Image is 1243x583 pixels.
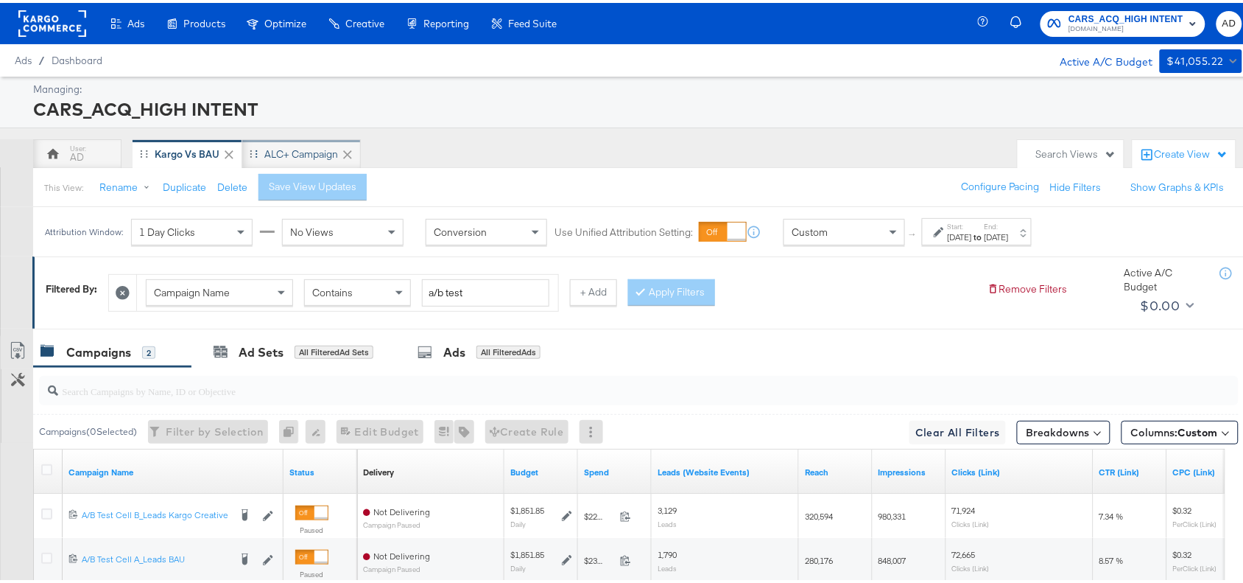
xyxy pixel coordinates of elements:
span: AD [1222,13,1236,29]
div: Active A/C Budget [1124,263,1205,290]
div: Campaigns ( 0 Selected) [39,422,137,436]
div: Drag to reorder tab [250,147,258,155]
span: Ads [127,15,144,27]
sub: Clicks (Link) [952,517,990,526]
span: Contains [312,283,353,296]
span: 8.57 % [1099,552,1124,563]
button: Delete [217,178,247,192]
div: $41,055.22 [1167,49,1224,68]
div: Ads [443,341,465,358]
sub: Leads [658,561,677,570]
button: $0.00 [1135,291,1197,315]
div: Search Views [1036,144,1116,158]
div: Ad Sets [239,341,284,358]
span: Feed Suite [508,15,557,27]
button: $41,055.22 [1160,46,1242,70]
sub: Clicks (Link) [952,561,990,570]
div: All Filtered Ads [476,343,540,356]
div: $0.00 [1141,292,1180,314]
div: Attribution Window: [44,224,124,234]
div: A/B Test Cell B_Leads Kargo Creative [82,506,229,518]
div: Filtered By: [46,279,97,293]
span: ↑ [906,229,920,234]
sub: Campaign Paused [363,518,430,526]
div: AD [70,147,84,161]
div: A/B Test Cell A_Leads BAU [82,551,229,562]
a: Your campaign name. [68,464,278,475]
a: The number of times your ad was served. On mobile apps an ad is counted as served the first time ... [878,464,940,475]
span: 71,924 [952,502,976,513]
div: Managing: [33,80,1239,94]
button: Clear All Filters [909,418,1006,441]
span: 1,790 [658,546,677,557]
span: Reporting [423,15,469,27]
span: Clear All Filters [915,421,1000,439]
sub: Daily [510,561,526,570]
button: AD [1216,8,1242,34]
span: 3,129 [658,502,677,513]
a: Reflects the ability of your Ad Campaign to achieve delivery based on ad states, schedule and bud... [363,464,394,475]
div: [DATE] [948,228,972,240]
input: Search Campaigns by Name, ID or Objective [58,368,1130,397]
div: Active A/C Budget [1044,46,1152,69]
sub: Daily [510,517,526,526]
span: $0.32 [1173,502,1192,513]
span: / [32,52,52,63]
span: Not Delivering [373,548,430,559]
button: Remove Filters [987,279,1068,293]
div: This View: [44,179,83,191]
span: Campaign Name [154,283,230,296]
span: Custom [1178,423,1218,436]
div: ALC+ Campaign [264,144,338,158]
div: CARS_ACQ_HIGH INTENT [33,94,1239,119]
button: Show Graphs & KPIs [1131,178,1225,192]
a: A/B Test Cell A_Leads BAU [82,551,229,565]
div: [DATE] [985,228,1009,240]
label: Start: [948,219,972,228]
span: [DOMAIN_NAME] [1068,21,1183,32]
button: Rename [89,172,166,198]
label: Paused [295,567,328,576]
div: Create View [1155,144,1228,159]
button: Duplicate [163,178,206,192]
span: 7.34 % [1099,508,1124,519]
sub: Per Click (Link) [1173,561,1217,570]
a: Shows the current state of your Ad Campaign. [289,464,351,475]
span: $0.32 [1173,546,1192,557]
label: Use Unified Attribution Setting: [554,223,693,237]
div: $1,851.85 [510,502,544,514]
a: A/B Test Cell B_Leads Kargo Creative [82,506,229,521]
strong: to [972,228,985,240]
div: Kargo vs BAU [155,144,219,158]
button: Hide Filters [1050,178,1102,192]
span: Optimize [264,15,306,27]
span: 320,594 [805,508,833,519]
span: 980,331 [878,508,906,519]
span: Ads [15,52,32,63]
span: No Views [290,223,334,236]
span: Columns: [1131,422,1218,437]
button: + Add [570,276,617,303]
button: CARS_ACQ_HIGH INTENT[DOMAIN_NAME] [1040,8,1205,34]
span: Conversion [434,223,487,236]
label: Paused [295,523,328,532]
span: $23,017.68 [584,552,614,563]
div: 0 [279,417,306,441]
div: Drag to reorder tab [140,147,148,155]
input: Enter a search term [422,276,549,304]
button: Configure Pacing [951,171,1050,198]
sub: Campaign Paused [363,562,430,570]
span: Dashboard [52,52,102,63]
label: End: [985,219,1009,228]
span: CARS_ACQ_HIGH INTENT [1068,9,1183,24]
button: Columns:Custom [1121,418,1239,441]
div: All Filtered Ad Sets [295,343,373,356]
sub: Per Click (Link) [1173,517,1217,526]
a: The total amount spent to date. [584,464,646,475]
div: Campaigns [66,341,131,358]
span: Custom [792,223,828,236]
span: 280,176 [805,552,833,563]
sub: Leads [658,517,677,526]
button: Breakdowns [1017,418,1110,441]
span: $22,939.70 [584,508,614,519]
